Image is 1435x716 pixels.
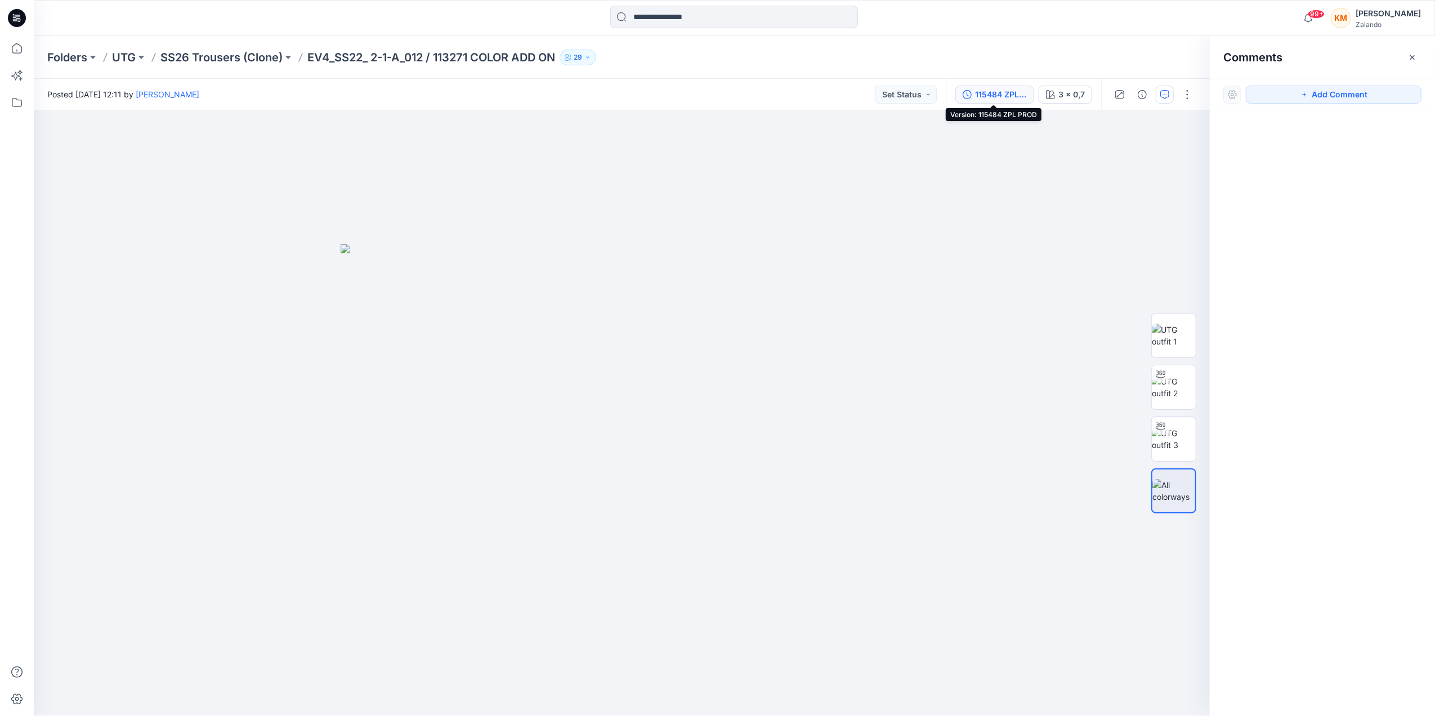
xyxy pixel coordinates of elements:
a: UTG [112,50,136,65]
img: All colorways [1152,479,1195,503]
button: 29 [560,50,596,65]
a: Folders [47,50,87,65]
span: 99+ [1308,10,1325,19]
div: 115484 ZPL PROD [975,88,1027,101]
p: EV4_SS22_ 2-1-A_012 / 113271 COLOR ADD ON [307,50,555,65]
a: [PERSON_NAME] [136,89,199,99]
button: Add Comment [1246,86,1421,104]
button: Details [1133,86,1151,104]
div: [PERSON_NAME] [1356,7,1421,20]
img: UTG outfit 2 [1152,375,1196,399]
div: 3 x 0,7 [1058,88,1085,101]
div: KM [1331,8,1351,28]
a: SS26 Trousers (Clone) [160,50,283,65]
img: UTG outfit 1 [1152,324,1196,347]
button: 3 x 0,7 [1039,86,1092,104]
p: 29 [574,51,582,64]
h2: Comments [1223,51,1282,64]
img: UTG outfit 3 [1152,427,1196,451]
div: Zalando [1356,20,1421,29]
img: eyJhbGciOiJIUzI1NiIsImtpZCI6IjAiLCJzbHQiOiJzZXMiLCJ0eXAiOiJKV1QifQ.eyJkYXRhIjp7InR5cGUiOiJzdG9yYW... [341,244,904,716]
button: 115484 ZPL PROD [955,86,1034,104]
span: Posted [DATE] 12:11 by [47,88,199,100]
